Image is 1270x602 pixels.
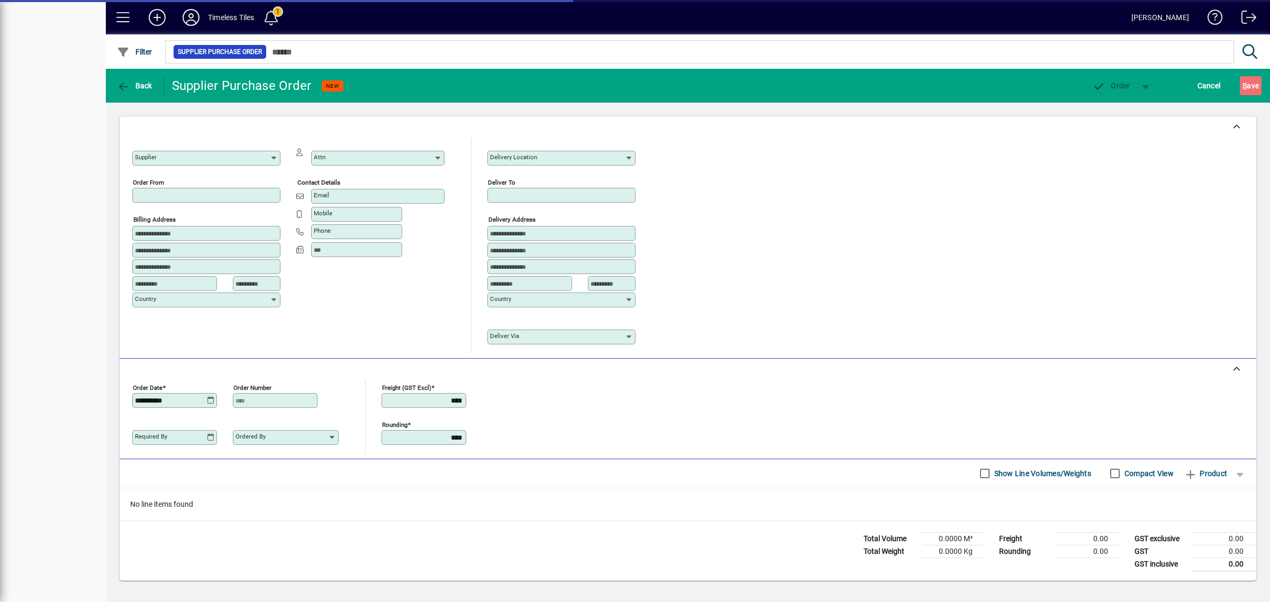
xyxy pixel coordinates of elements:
button: Back [114,76,155,95]
mat-label: Required by [135,433,167,440]
mat-label: Deliver To [488,179,515,186]
span: Supplier Purchase Order [178,47,262,57]
mat-label: Deliver via [490,332,519,340]
td: 0.0000 M³ [922,532,985,545]
span: NEW [326,83,339,89]
mat-label: Supplier [135,153,157,161]
app-page-header-button: Back [106,76,164,95]
span: Back [117,81,152,90]
mat-label: Phone [314,227,331,234]
button: Add [140,8,174,27]
button: Filter [114,42,155,61]
td: GST [1129,545,1193,558]
td: 0.0000 Kg [922,545,985,558]
mat-label: Country [135,295,156,303]
mat-label: Attn [314,153,325,161]
td: Freight [994,532,1057,545]
mat-label: Freight (GST excl) [382,384,431,391]
td: GST inclusive [1129,558,1193,571]
td: Total Weight [858,545,922,558]
button: Order [1087,76,1136,95]
td: 0.00 [1057,545,1121,558]
span: Order [1093,81,1130,90]
mat-label: Order from [133,179,164,186]
div: Timeless Tiles [208,9,254,26]
label: Compact View [1122,468,1174,479]
div: No line items found [120,488,1256,521]
a: Knowledge Base [1200,2,1223,37]
td: Total Volume [858,532,922,545]
mat-label: Email [314,191,329,199]
td: GST exclusive [1129,532,1193,545]
button: Cancel [1195,76,1223,95]
td: Rounding [994,545,1057,558]
span: Filter [117,48,152,56]
mat-label: Ordered by [235,433,266,440]
mat-label: Rounding [382,421,407,428]
span: Cancel [1198,77,1221,94]
mat-label: Order date [133,384,162,391]
mat-label: Country [490,295,511,303]
div: Supplier Purchase Order [172,77,312,94]
td: 0.00 [1057,532,1121,545]
td: 0.00 [1193,532,1256,545]
span: S [1242,81,1247,90]
td: 0.00 [1193,545,1256,558]
mat-label: Delivery Location [490,153,537,161]
label: Show Line Volumes/Weights [992,468,1091,479]
a: Logout [1233,2,1257,37]
button: Profile [174,8,208,27]
td: 0.00 [1193,558,1256,571]
button: Save [1240,76,1262,95]
span: ave [1242,77,1259,94]
mat-label: Mobile [314,209,332,217]
mat-label: Order number [233,384,271,391]
div: [PERSON_NAME] [1131,9,1189,26]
